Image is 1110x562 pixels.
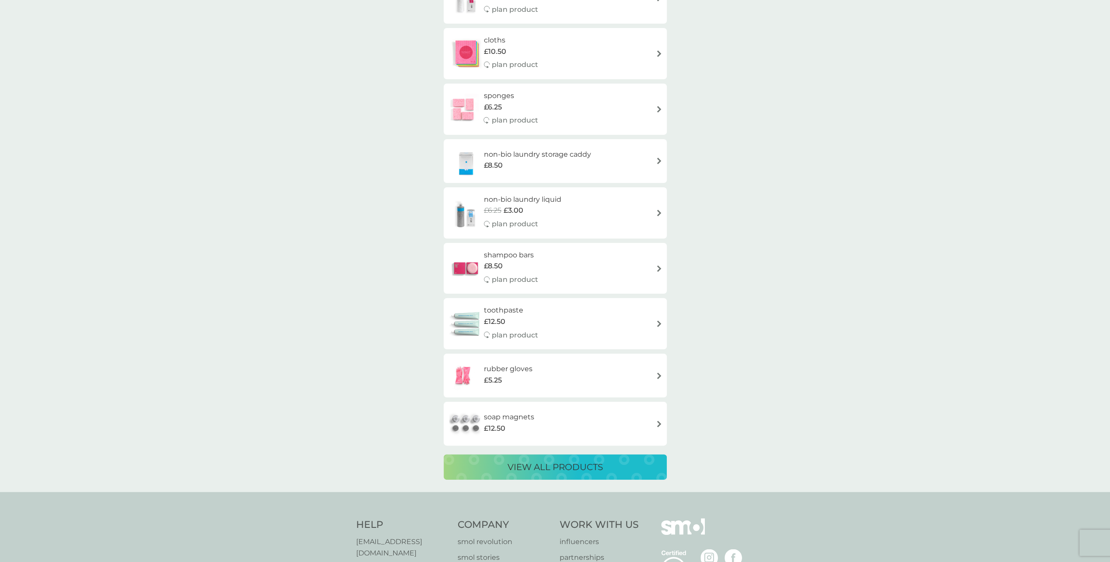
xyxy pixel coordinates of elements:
[356,518,449,532] h4: Help
[484,149,591,160] h6: non-bio laundry storage caddy
[448,197,484,228] img: non-bio laundry liquid
[356,536,449,558] a: [EMAIL_ADDRESS][DOMAIN_NAME]
[483,90,538,102] h6: sponges
[448,253,484,284] img: shampoo bars
[483,363,532,375] h6: rubber gloves
[492,4,538,15] p: plan product
[492,330,538,341] p: plan product
[492,59,538,70] p: plan product
[656,372,662,379] img: arrow right
[483,102,501,113] span: £6.25
[656,265,662,272] img: arrow right
[484,249,538,261] h6: shampoo bars
[448,94,479,124] img: sponges
[484,194,561,205] h6: non-bio laundry liquid
[484,260,503,272] span: £8.50
[656,158,662,164] img: arrow right
[448,408,484,439] img: soap magnets
[656,106,662,112] img: arrow right
[484,423,505,434] span: £12.50
[560,518,639,532] h4: Work With Us
[484,305,538,316] h6: toothpaste
[444,454,667,480] button: view all products
[484,411,534,423] h6: soap magnets
[484,316,505,327] span: £12.50
[656,210,662,216] img: arrow right
[448,309,484,339] img: toothpaste
[560,536,639,548] a: influencers
[448,39,484,69] img: cloths
[484,46,506,57] span: £10.50
[492,274,538,285] p: plan product
[656,421,662,427] img: arrow right
[504,205,523,216] span: £3.00
[508,460,603,474] p: view all products
[656,320,662,327] img: arrow right
[484,205,501,216] span: £6.25
[458,518,551,532] h4: Company
[492,218,538,230] p: plan product
[448,360,479,391] img: rubber gloves
[484,35,538,46] h6: cloths
[491,115,538,126] p: plan product
[458,536,551,548] a: smol revolution
[656,50,662,57] img: arrow right
[661,518,705,548] img: smol
[448,146,484,176] img: non-bio laundry storage caddy
[483,375,501,386] span: £5.25
[484,160,503,171] span: £8.50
